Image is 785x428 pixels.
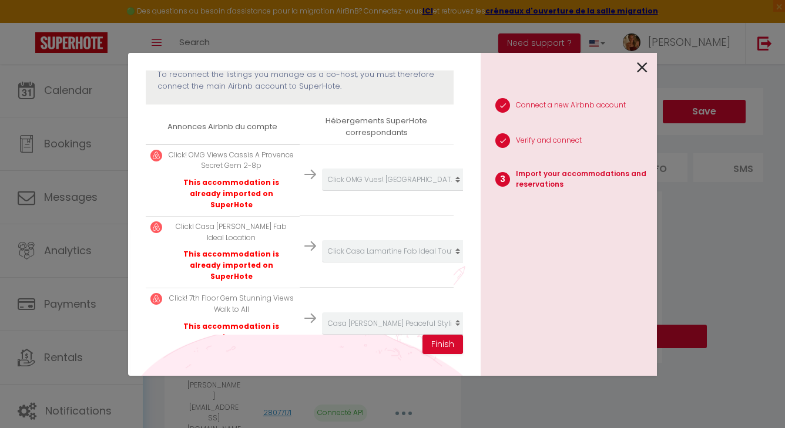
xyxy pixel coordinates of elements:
p: Click! Casa [PERSON_NAME] Fab Ideal Location [168,221,295,244]
p: Connect a new Airbnb account [516,100,626,111]
th: Annonces Airbnb du compte [146,110,300,144]
p: This accommodation is already imported on SuperHote [168,321,295,355]
button: Ouvrir le widget de chat LiveChat [9,5,45,40]
iframe: Chat [735,375,776,419]
p: Click! OMG Views Cassis A Provence Secret Gem 2-8p [168,150,295,172]
p: Click! 7th Floor Gem Stunning Views Walk to All [168,293,295,315]
p: Import your accommodations and reservations [516,168,648,191]
span: 3 [495,172,510,187]
button: Finish [422,335,463,355]
p: Verify and connect [516,135,582,146]
th: Hébergements SuperHote correspondants [300,110,454,144]
p: This accommodation is already imported on SuperHote [168,177,295,211]
p: To reconnect the listings you manage as a co-host, you must therefore connect the main Airbnb acc... [157,69,442,93]
p: This accommodation is already imported on SuperHote [168,249,295,282]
